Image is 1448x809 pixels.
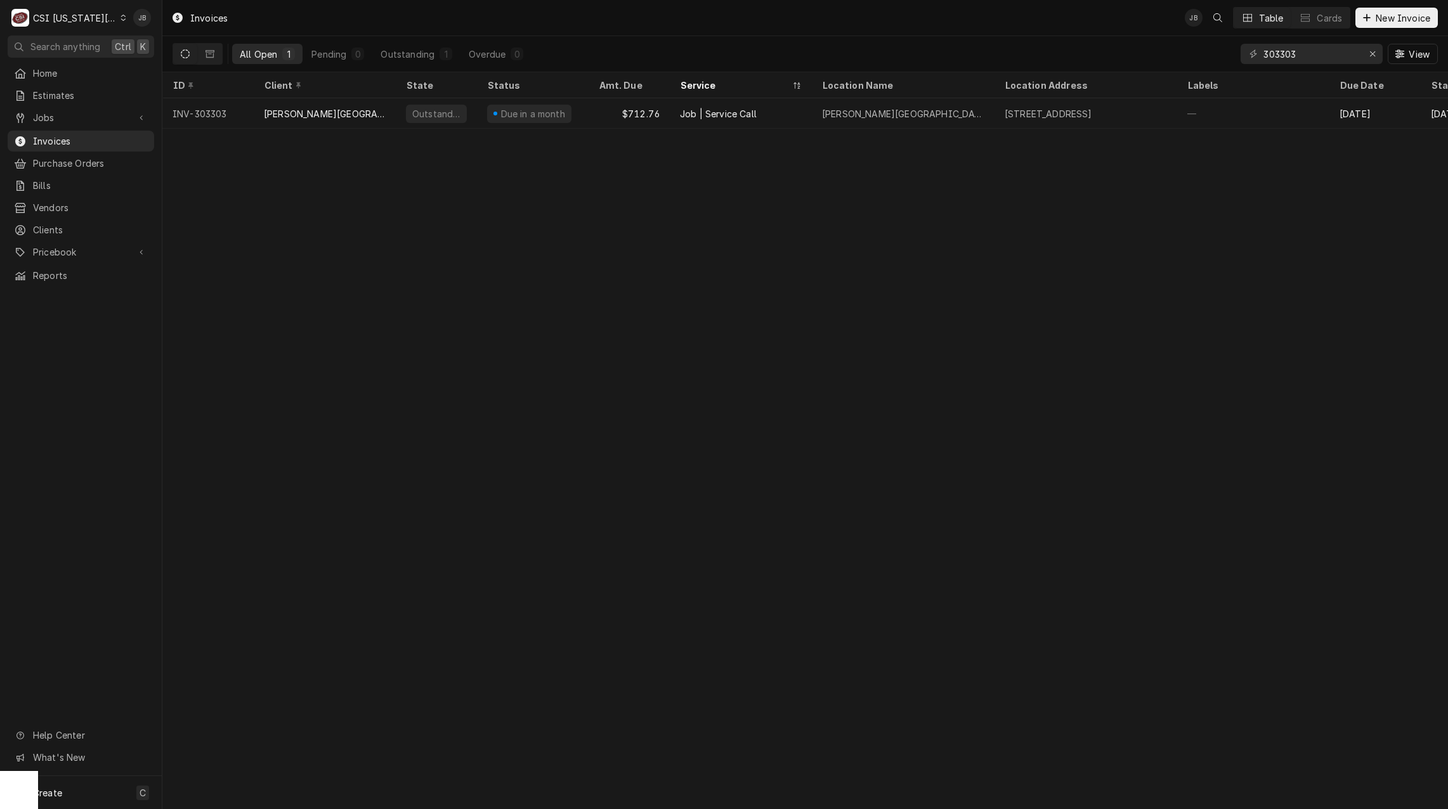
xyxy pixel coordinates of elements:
[264,79,383,92] div: Client
[140,40,146,53] span: K
[8,63,154,84] a: Home
[1317,11,1342,25] div: Cards
[406,79,467,92] div: State
[33,179,148,192] span: Bills
[8,265,154,286] a: Reports
[8,725,154,746] a: Go to Help Center
[33,787,62,798] span: Create
[33,728,147,742] span: Help Center
[30,40,100,53] span: Search anything
[8,131,154,152] a: Invoices
[1373,11,1433,25] span: New Invoice
[33,201,148,214] span: Vendors
[8,242,154,262] a: Go to Pricebook
[8,36,154,58] button: Search anythingCtrlK
[1406,48,1432,61] span: View
[8,175,154,196] a: Bills
[115,40,131,53] span: Ctrl
[1185,9,1203,27] div: JB
[11,9,29,27] div: CSI Kansas City's Avatar
[1362,44,1383,64] button: Erase input
[354,48,362,61] div: 0
[1005,79,1164,92] div: Location Address
[133,9,151,27] div: JB
[487,79,576,92] div: Status
[680,107,757,120] div: Job | Service Call
[240,48,277,61] div: All Open
[1185,9,1203,27] div: Joshua Bennett's Avatar
[133,9,151,27] div: Joshua Bennett's Avatar
[589,98,670,129] div: $712.76
[140,786,146,799] span: C
[173,79,241,92] div: ID
[1187,79,1319,92] div: Labels
[1340,79,1408,92] div: Due Date
[33,223,148,236] span: Clients
[8,747,154,768] a: Go to What's New
[33,11,117,25] div: CSI [US_STATE][GEOGRAPHIC_DATA]
[311,48,346,61] div: Pending
[1005,107,1092,120] div: [STREET_ADDRESS]
[1259,11,1284,25] div: Table
[1355,8,1438,28] button: New Invoice
[33,245,129,259] span: Pricebook
[1329,98,1421,129] div: [DATE]
[8,219,154,240] a: Clients
[11,9,29,27] div: C
[442,48,450,61] div: 1
[680,79,789,92] div: Service
[264,107,386,120] div: [PERSON_NAME][GEOGRAPHIC_DATA]
[33,89,148,102] span: Estimates
[1263,44,1359,64] input: Keyword search
[599,79,657,92] div: Amt. Due
[285,48,292,61] div: 1
[33,111,129,124] span: Jobs
[33,157,148,170] span: Purchase Orders
[8,107,154,128] a: Go to Jobs
[822,107,984,120] div: [PERSON_NAME][GEOGRAPHIC_DATA]
[1388,44,1438,64] button: View
[469,48,505,61] div: Overdue
[33,134,148,148] span: Invoices
[33,269,148,282] span: Reports
[513,48,521,61] div: 0
[381,48,434,61] div: Outstanding
[8,197,154,218] a: Vendors
[162,98,254,129] div: INV-303303
[33,751,147,764] span: What's New
[33,67,148,80] span: Home
[1208,8,1228,28] button: Open search
[499,107,566,120] div: Due in a month
[822,79,982,92] div: Location Name
[1177,98,1329,129] div: —
[8,85,154,106] a: Estimates
[8,153,154,174] a: Purchase Orders
[411,107,462,120] div: Outstanding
